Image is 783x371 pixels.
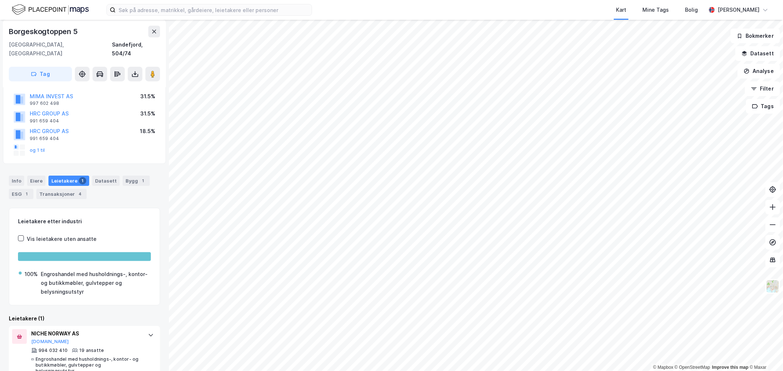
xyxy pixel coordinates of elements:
div: [GEOGRAPHIC_DATA], [GEOGRAPHIC_DATA] [9,40,112,58]
div: 1 [79,177,86,184]
div: 1 [23,190,30,198]
div: 991 659 404 [30,136,59,142]
div: ESG [9,189,33,199]
div: Datasett [92,176,120,186]
div: 31.5% [140,92,155,101]
div: Mine Tags [642,5,669,14]
div: Vis leietakere uten ansatte [27,235,97,243]
div: 994 032 410 [39,348,68,353]
iframe: Chat Widget [746,336,783,371]
div: 991 659 404 [30,118,59,124]
div: Sandefjord, 504/74 [112,40,160,58]
div: 31.5% [140,109,155,118]
div: NICHE NORWAY AS [31,329,141,338]
div: 4 [76,190,84,198]
div: [PERSON_NAME] [718,5,760,14]
div: Eiere [27,176,46,186]
div: 18.5% [140,127,155,136]
div: Bygg [123,176,150,186]
div: Leietakere etter industri [18,217,151,226]
img: logo.f888ab2527a4732fd821a326f86c7f29.svg [12,3,89,16]
div: Kontrollprogram for chat [746,336,783,371]
div: Leietakere [48,176,89,186]
button: Bokmerker [731,29,780,43]
div: Engroshandel med husholdnings-, kontor- og butikkmøbler, gulvtepper og belysningsutstyr [41,270,150,296]
button: Filter [745,81,780,96]
button: Datasett [735,46,780,61]
div: Transaksjoner [36,189,87,199]
div: 19 ansatte [79,348,104,353]
div: Info [9,176,24,186]
input: Søk på adresse, matrikkel, gårdeiere, leietakere eller personer [116,4,312,15]
a: Mapbox [653,365,673,370]
div: 997 602 498 [30,100,59,106]
button: Tags [746,99,780,114]
button: Tag [9,67,72,81]
div: Bolig [685,5,698,14]
img: Z [766,279,780,293]
a: OpenStreetMap [675,365,710,370]
button: [DOMAIN_NAME] [31,339,69,345]
a: Improve this map [712,365,748,370]
div: Kart [616,5,626,14]
div: 1 [139,177,147,184]
div: Borgeskogtoppen 5 [9,26,79,37]
button: Analyse [737,64,780,78]
div: 100% [25,270,38,279]
div: Leietakere (1) [9,314,160,323]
